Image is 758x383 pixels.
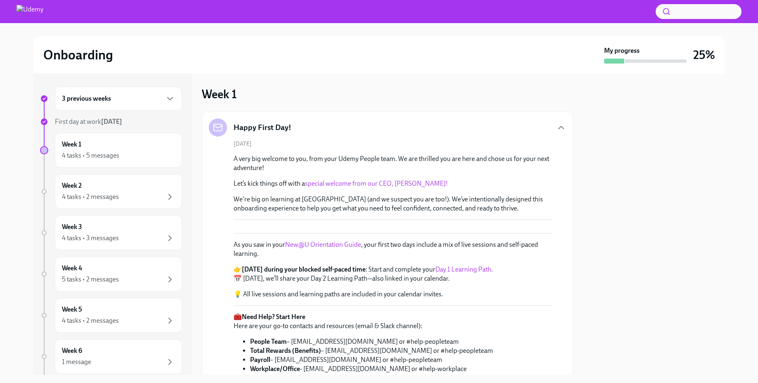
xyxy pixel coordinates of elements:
[305,180,448,187] a: special welcome from our CEO, [PERSON_NAME]!
[55,118,122,125] span: First day at work
[234,122,291,133] h5: Happy First Day!
[250,347,321,355] strong: Total Rewards (Benefits)
[435,265,493,273] a: Day 1 Learning Path.
[62,357,91,366] div: 1 message
[242,313,305,321] strong: Need Help? Start Here
[62,181,82,190] h6: Week 2
[62,192,119,201] div: 4 tasks • 2 messages
[62,94,111,103] h6: 3 previous weeks
[202,87,237,102] h3: Week 1
[40,257,182,291] a: Week 45 tasks • 2 messages
[62,305,82,314] h6: Week 5
[40,215,182,250] a: Week 34 tasks • 3 messages
[55,87,182,111] div: 3 previous weeks
[62,140,81,149] h6: Week 1
[250,365,300,373] strong: Workplace/Office
[62,346,82,355] h6: Week 6
[285,241,361,248] a: New@U Orientation Guide
[62,222,82,232] h6: Week 3
[250,346,493,355] li: – [EMAIL_ADDRESS][DOMAIN_NAME] or #help-peopleteam
[693,47,715,62] h3: 25%
[40,339,182,374] a: Week 61 message
[40,133,182,168] a: Week 14 tasks • 5 messages
[62,264,82,273] h6: Week 4
[234,240,553,258] p: As you saw in your , your first two days include a mix of live sessions and self-paced learning.
[40,117,182,126] a: First day at work[DATE]
[234,290,553,299] p: 💡 All live sessions and learning paths are included in your calendar invites.
[234,312,493,331] p: 🧰 Here are your go-to contacts and resources (email & Slack channel):
[234,154,553,173] p: A very big welcome to you, from your Udemy People team. We are thrilled you are here and chose us...
[234,265,553,283] p: 👉 : Start and complete your 📅 [DATE], we’ll share your Day 2 Learning Path—also linked in your ca...
[234,140,252,148] span: [DATE]
[250,356,270,364] strong: Payroll
[234,179,553,188] p: Let’s kick things off with a
[604,46,640,55] strong: My progress
[250,337,493,346] li: – [EMAIL_ADDRESS][DOMAIN_NAME] or #help-peopleteam
[43,47,113,63] h2: Onboarding
[40,298,182,333] a: Week 54 tasks • 2 messages
[62,151,119,160] div: 4 tasks • 5 messages
[250,338,287,345] strong: People Team
[101,118,122,125] strong: [DATE]
[250,364,493,374] li: - [EMAIL_ADDRESS][DOMAIN_NAME] or #help-workplace
[62,234,119,243] div: 4 tasks • 3 messages
[242,265,366,273] strong: [DATE] during your blocked self-paced time
[17,5,43,18] img: Udemy
[40,174,182,209] a: Week 24 tasks • 2 messages
[234,195,553,213] p: We're big on learning at [GEOGRAPHIC_DATA] (and we suspect you are too!). We’ve intentionally des...
[250,355,493,364] li: – [EMAIL_ADDRESS][DOMAIN_NAME] or #help-peopleteam
[250,374,493,383] li: – [EMAIL_ADDRESS][DOMAIN_NAME]
[62,275,119,284] div: 5 tasks • 2 messages
[62,316,119,325] div: 4 tasks • 2 messages
[250,374,314,382] strong: Globalization Partners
